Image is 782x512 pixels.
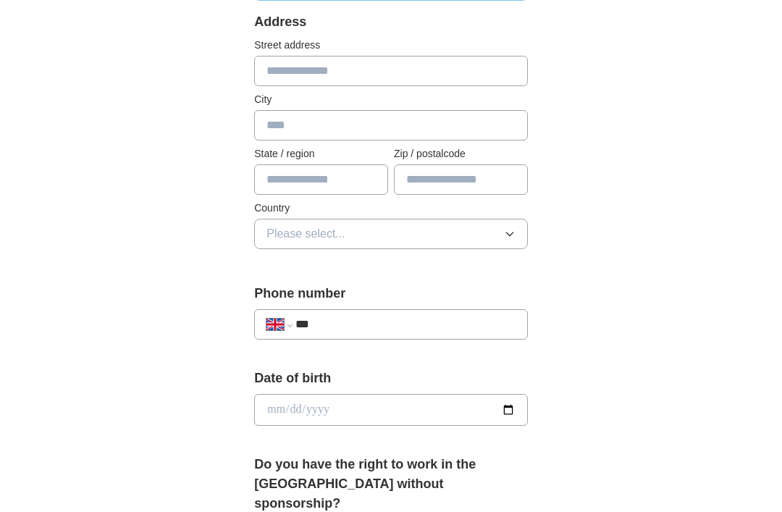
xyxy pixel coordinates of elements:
[254,284,528,303] label: Phone number
[254,369,528,388] label: Date of birth
[254,201,528,216] label: Country
[394,146,528,161] label: Zip / postalcode
[254,146,388,161] label: State / region
[266,225,345,243] span: Please select...
[254,12,528,32] div: Address
[254,92,528,107] label: City
[254,38,528,53] label: Street address
[254,219,528,249] button: Please select...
